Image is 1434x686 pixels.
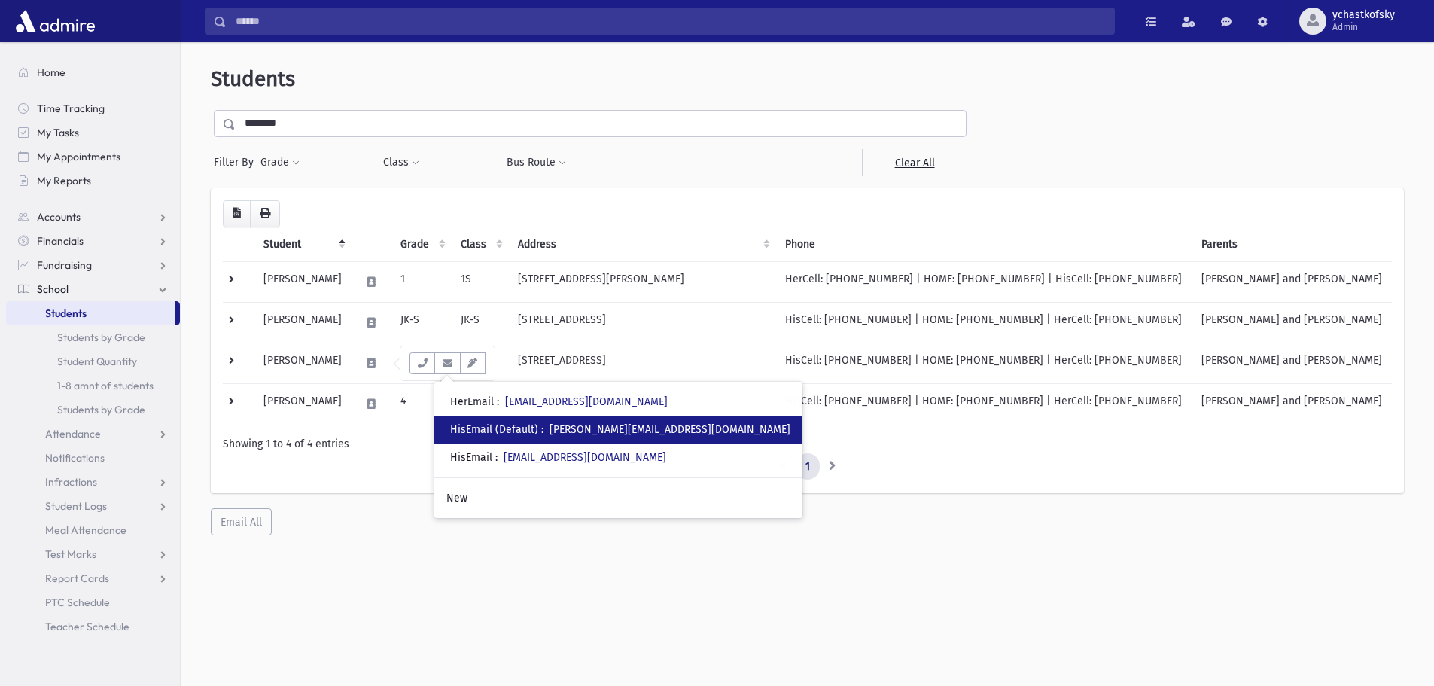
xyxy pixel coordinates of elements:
span: Students [211,66,295,91]
span: Accounts [37,210,81,224]
input: Search [227,8,1114,35]
span: Report Cards [45,572,109,585]
th: Address: activate to sort column ascending [509,227,775,262]
button: Bus Route [506,149,567,176]
span: Fundraising [37,258,92,272]
a: Financials [6,229,180,253]
td: JK-S [391,302,452,343]
td: HisCell: [PHONE_NUMBER] | HOME: [PHONE_NUMBER] | HerCell: [PHONE_NUMBER] [776,343,1192,383]
td: [PERSON_NAME] and [PERSON_NAME] [1192,343,1392,383]
th: Class: activate to sort column ascending [452,227,509,262]
td: HisCell: [PHONE_NUMBER] | HOME: [PHONE_NUMBER] | HerCell: [PHONE_NUMBER] [776,302,1192,343]
a: Accounts [6,205,180,229]
a: My Reports [6,169,180,193]
span: Admin [1332,21,1395,33]
span: Attendance [45,427,101,441]
div: HisEmail (Default) [450,422,790,438]
a: Test Marks [6,542,180,566]
a: New [434,484,802,512]
a: 1 [796,453,820,480]
td: 1 [391,343,452,383]
a: Students [6,301,175,325]
td: 1S [452,261,509,302]
span: Student Logs [45,499,107,513]
span: Financials [37,234,84,248]
button: Class [382,149,420,176]
a: Notifications [6,446,180,470]
td: [PERSON_NAME] [254,261,351,302]
td: [PERSON_NAME] and [PERSON_NAME] [1192,383,1392,424]
a: Student Quantity [6,349,180,373]
button: CSV [223,200,251,227]
span: Time Tracking [37,102,105,115]
td: [PERSON_NAME] [254,302,351,343]
td: HerCell: [PHONE_NUMBER] | HOME: [PHONE_NUMBER] | HisCell: [PHONE_NUMBER] [776,261,1192,302]
th: Phone [776,227,1192,262]
a: [PERSON_NAME][EMAIL_ADDRESS][DOMAIN_NAME] [550,423,790,436]
a: [EMAIL_ADDRESS][DOMAIN_NAME] [504,451,666,464]
th: Student: activate to sort column descending [254,227,351,262]
div: HerEmail [450,394,668,410]
td: 1S [452,343,509,383]
a: Report Cards [6,566,180,590]
span: : [497,395,499,408]
span: Notifications [45,451,105,465]
span: Home [37,66,65,79]
span: ychastkofsky [1332,9,1395,21]
td: [STREET_ADDRESS] [509,302,775,343]
a: 1-8 amnt of students [6,373,180,398]
span: Teacher Schedule [45,620,129,633]
button: Email All [211,508,272,535]
a: School [6,277,180,301]
a: My Appointments [6,145,180,169]
td: 4 [391,383,452,424]
td: 1 [391,261,452,302]
td: JK-S [452,302,509,343]
button: Print [250,200,280,227]
span: : [495,451,498,464]
a: Students by Grade [6,325,180,349]
span: Filter By [214,154,260,170]
a: Time Tracking [6,96,180,120]
a: Attendance [6,422,180,446]
td: HisCell: [PHONE_NUMBER] | HOME: [PHONE_NUMBER] | HerCell: [PHONE_NUMBER] [776,383,1192,424]
a: Fundraising [6,253,180,277]
a: Clear All [862,149,967,176]
a: Meal Attendance [6,518,180,542]
span: My Tasks [37,126,79,139]
a: My Tasks [6,120,180,145]
div: Showing 1 to 4 of 4 entries [223,436,1392,452]
button: Email Templates [460,352,486,374]
td: [STREET_ADDRESS][PERSON_NAME] [509,261,775,302]
span: My Reports [37,174,91,188]
td: [STREET_ADDRESS] [509,343,775,383]
span: Meal Attendance [45,523,126,537]
span: : [541,423,543,436]
th: Grade: activate to sort column ascending [391,227,452,262]
a: [EMAIL_ADDRESS][DOMAIN_NAME] [505,395,668,408]
span: PTC Schedule [45,596,110,609]
span: Students [45,306,87,320]
img: AdmirePro [12,6,99,36]
span: Test Marks [45,547,96,561]
a: Home [6,60,180,84]
td: [PERSON_NAME] [254,343,351,383]
button: Grade [260,149,300,176]
a: Infractions [6,470,180,494]
a: PTC Schedule [6,590,180,614]
td: [PERSON_NAME] [254,383,351,424]
span: My Appointments [37,150,120,163]
td: [PERSON_NAME] and [PERSON_NAME] [1192,302,1392,343]
span: School [37,282,69,296]
div: HisEmail [450,450,666,465]
a: Teacher Schedule [6,614,180,639]
th: Parents [1192,227,1392,262]
span: Infractions [45,475,97,489]
td: [PERSON_NAME] and [PERSON_NAME] [1192,261,1392,302]
a: Students by Grade [6,398,180,422]
a: Student Logs [6,494,180,518]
